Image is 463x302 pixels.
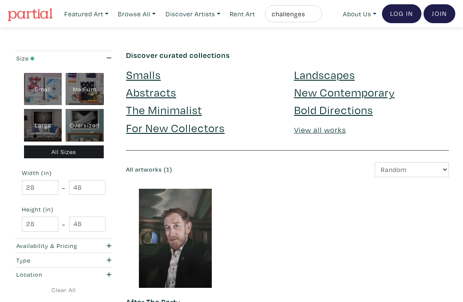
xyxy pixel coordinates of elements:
[24,145,104,159] div: All Sizes
[226,5,259,23] a: Rent Art
[62,182,65,193] span: -
[382,4,421,23] a: Log In
[14,239,113,253] button: Availability & Pricing
[126,67,161,82] a: Smalls
[16,241,84,251] div: Availability & Pricing
[14,268,113,282] button: Location
[16,256,84,265] div: Type
[66,73,104,106] div: Medium
[339,5,380,23] a: About Us
[126,51,449,60] h6: Discover curated collections
[126,120,225,135] a: For New Collectors
[162,5,224,23] a: Discover Artists
[24,73,62,106] div: Small
[16,270,84,279] div: Location
[114,5,159,23] a: Browse All
[16,54,84,63] div: Size
[14,285,113,295] a: Clear All
[24,109,62,142] div: Large
[60,5,112,23] a: Featured Art
[66,109,104,142] div: Oversized
[126,102,202,117] a: The Minimalist
[14,51,113,65] button: Size
[294,125,346,135] a: View all works
[14,253,113,267] button: Type
[294,67,355,82] a: Landscapes
[271,9,314,19] input: Search
[294,85,395,100] a: New Contemporary
[126,85,176,100] a: Abstracts
[22,206,105,212] small: Height (in)
[126,166,281,173] h6: All artworks (1)
[424,4,455,23] a: Join
[294,102,373,117] a: Bold Directions
[62,218,65,230] span: -
[22,170,105,176] small: Width (in)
